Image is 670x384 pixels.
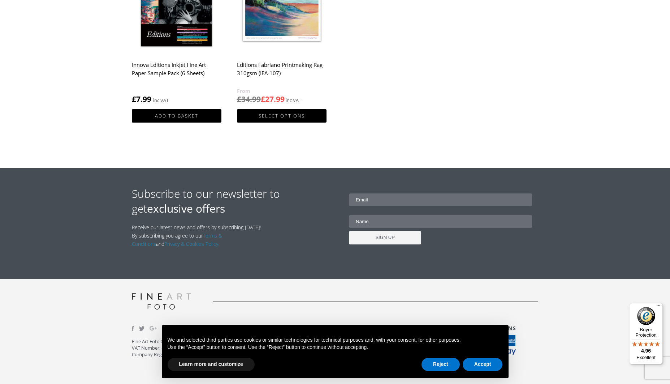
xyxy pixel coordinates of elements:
[132,186,335,216] h2: Subscribe to our newsletter to get
[132,223,265,248] p: Receive our latest news and offers by subscribing [DATE]! By subscribing you agree to our and
[139,326,145,331] img: twitter.svg
[168,358,255,371] button: Learn more and customize
[147,201,225,216] strong: exclusive offers
[422,358,460,371] button: Reject
[132,293,191,310] img: logo-grey.svg
[164,240,219,247] a: Privacy & Cookies Policy.
[629,303,663,364] button: Trusted Shops TrustmarkBuyer Protection4.96Excellent
[132,109,221,123] a: Add to basket: “Innova Editions Inkjet Fine Art Paper Sample Pack (6 Sheets)”
[132,326,134,331] img: facebook.svg
[237,58,327,87] h2: Editions Fabriano Printmaking Rag 310gsm (IFA-107)
[641,348,651,354] span: 4.96
[237,94,241,104] span: £
[349,231,421,244] input: SIGN UP
[463,358,503,371] button: Accept
[132,338,294,358] p: Fine Art Foto © 2024 VAT Number: 839 2616 06 Company Registration Number: 5083485
[237,94,261,104] bdi: 34.99
[153,96,169,104] strong: inc VAT
[132,94,151,104] bdi: 7.99
[349,193,532,206] input: Email
[261,94,285,104] bdi: 27.99
[629,355,663,360] p: Excellent
[132,58,221,87] h2: Innova Editions Inkjet Fine Art Paper Sample Pack (6 Sheets)
[637,307,655,325] img: Trusted Shops Trustmark
[349,215,532,228] input: Name
[150,325,157,332] img: Google_Plus.svg
[261,94,265,104] span: £
[168,344,503,351] p: Use the “Accept” button to consent. Use the “Reject” button to continue without accepting.
[629,327,663,338] p: Buyer Protection
[237,109,327,123] a: Select options for “Editions Fabriano Printmaking Rag 310gsm (IFA-107)”
[654,303,663,312] button: Menu
[168,337,503,344] p: We and selected third parties use cookies or similar technologies for technical purposes and, wit...
[132,94,136,104] span: £
[156,319,514,384] div: Notice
